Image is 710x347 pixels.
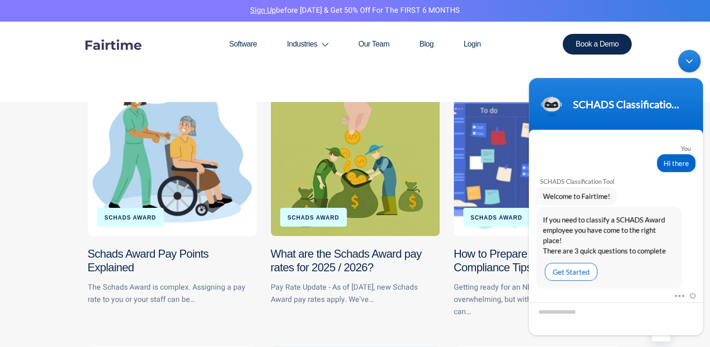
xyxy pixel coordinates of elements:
span: Book a Demo [576,40,619,48]
a: Book a Demo [563,34,632,55]
a: Industries [272,22,343,67]
a: Schads Award [105,214,156,221]
a: Sign Up [250,5,276,16]
a: Schads Award Pay Points Explained [88,247,209,274]
a: Schads Award [288,214,339,221]
a: How to Prepare for an NDIS Audit: Compliance Tips for Your Business [454,247,617,274]
a: Software [214,22,272,67]
a: Login [449,22,496,67]
a: Schads Award [471,214,522,221]
p: Getting ready for an NDIS audit can feel overwhelming, but with the right preparation, you can… [454,282,623,318]
p: The Schads Award is complex. Assigning a pay rate to you or your staff can be… [88,282,257,306]
a: Our Team [344,22,405,67]
p: before [DATE] & Get 50% Off for the FIRST 6 MONTHS [7,5,703,17]
a: Blog [405,22,449,67]
a: What are the Schads Award pay rates for 2025 / 2026? [271,247,422,274]
p: Pay Rate Update - As of [DATE], new Schads Award pay rates apply. We've… [271,282,440,306]
iframe: SalesIQ Chatwindow [524,45,708,340]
